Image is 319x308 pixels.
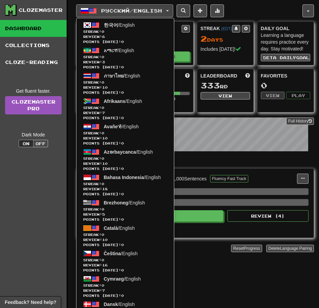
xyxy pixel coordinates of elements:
span: Points [DATE]: 0 [83,90,167,95]
span: Streak: [83,80,167,85]
button: View [261,92,285,99]
span: Points [DATE]: 0 [83,293,167,298]
span: Points [DATE]: 0 [83,242,167,247]
span: Bahasa Indonesia [104,175,144,180]
span: Streak: [83,232,167,237]
span: Review: 6 [83,34,167,39]
span: Streak: [83,181,167,186]
button: Search sentences [177,4,190,17]
span: Review: 10 [83,136,167,141]
a: Afrikaans/EnglishStreak:0 Review:7Points [DATE]:0 [76,96,174,122]
a: ภาษาไทย/EnglishStreak:0 Review:10Points [DATE]:0 [76,71,174,96]
span: 0 [101,55,104,59]
span: Points [DATE]: 0 [83,65,167,70]
span: 0 [101,156,104,160]
span: Azərbaycanca [104,149,136,155]
span: / English [104,302,135,307]
p: In Progress [76,158,314,165]
span: Score more points to level up [185,72,190,79]
button: View [201,92,250,100]
span: አማርኛ [104,48,117,53]
span: Streak: [83,156,167,161]
button: Seta dailygoal [261,54,310,61]
span: Cymraeg [104,276,124,282]
a: Avañe'ẽ/EnglishStreak:0 Review:10Points [DATE]:0 [76,122,174,147]
span: Afrikaans [104,98,126,104]
button: Add sentence to collection [193,4,207,17]
span: Language Pairing [280,246,312,251]
span: Streak: [83,131,167,136]
button: DeleteLanguage Pairing [266,245,314,252]
span: Progress [244,246,260,251]
button: Русский/English [76,4,173,17]
span: ภาษาไทย [104,73,123,79]
span: Points [DATE]: 0 [83,115,167,120]
span: / English [104,175,161,180]
button: More stats [210,4,224,17]
div: Daily Goal [261,25,310,32]
span: Review: 5 [83,212,167,217]
span: Русский / English [101,8,162,14]
a: 한국어/EnglishStreak:0 Review:6Points [DATE]:0 [76,20,174,45]
span: 0 [101,182,104,186]
a: Azərbaycanca/EnglishStreak:0 Review:10Points [DATE]:0 [76,147,174,172]
span: 0 [101,29,104,34]
span: 0 [101,131,104,135]
span: Dansk [104,302,118,307]
span: Review: 10 [83,161,167,166]
a: አማርኛ/EnglishStreak:0 Review:3Points [DATE]:0 [76,45,174,71]
span: Points [DATE]: 0 [83,166,167,171]
span: 2 [201,34,207,43]
span: Avañe'ẽ [104,124,122,129]
span: / English [104,22,135,28]
div: Learning a language requires practice every day. Stay motivated! [261,32,310,52]
span: 333 [201,81,220,90]
a: Brezhoneg/EnglishStreak:0 Review:5Points [DATE]:0 [76,198,174,223]
button: Review (4) [227,210,309,222]
span: 0 [101,283,104,287]
div: 1,000 Sentences [173,175,207,182]
span: Review: 10 [83,237,167,242]
span: Streak: [83,283,167,288]
span: Review: 3 [83,60,167,65]
span: 한국어 [104,22,118,28]
span: 0 [101,80,104,84]
a: (EDT) [221,26,232,31]
span: / English [104,200,145,205]
span: Open feedback widget [5,299,56,306]
span: 0 [101,106,104,110]
div: Day s [201,35,250,43]
span: / English [104,73,140,79]
span: 0 [101,207,104,211]
div: Dark Mode [5,131,62,138]
div: Streak [201,25,232,32]
a: Bahasa Indonesia/EnglishStreak:0 Review:18Points [DATE]:0 [76,172,174,198]
span: / English [104,149,153,155]
span: Català [104,225,118,231]
span: Čeština [104,251,121,256]
span: Streak: [83,258,167,263]
span: Review: 7 [83,288,167,293]
button: On [19,140,33,147]
a: Català/EnglishStreak:0 Review:10Points [DATE]:0 [76,223,174,248]
span: Streak: [83,29,167,34]
div: Includes [DATE]! [201,46,250,52]
div: Favorites [261,72,310,79]
a: Čeština/EnglishStreak:0 Review:16Points [DATE]:0 [76,248,174,274]
span: / English [104,124,139,129]
span: Review: 7 [83,110,167,115]
span: / English [104,225,135,231]
span: Review: 16 [83,263,167,268]
span: / English [104,48,134,53]
span: Brezhoneg [104,200,128,205]
span: Streak: [83,105,167,110]
span: 0 [101,233,104,237]
a: ClozemasterPro [5,96,62,114]
button: Full History [286,117,314,125]
span: Points [DATE]: 0 [83,217,167,222]
span: Points [DATE]: 0 [83,39,167,44]
span: Points [DATE]: 0 [83,268,167,273]
span: Points [DATE]: 0 [83,141,167,146]
span: This week in points, UTC [245,72,250,79]
span: Review: 18 [83,186,167,192]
